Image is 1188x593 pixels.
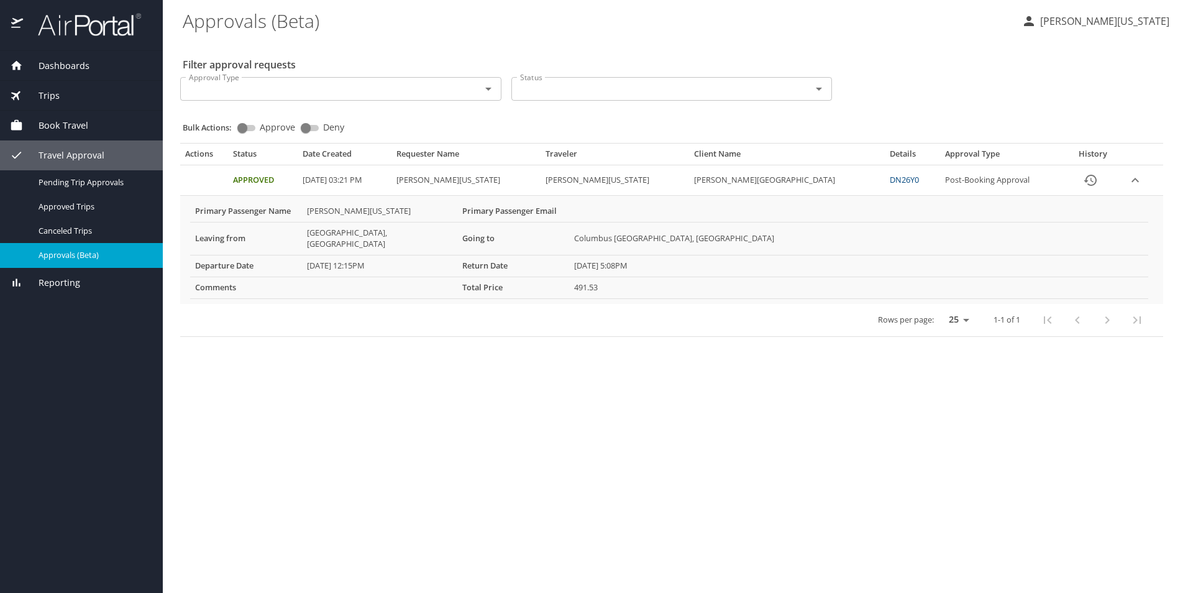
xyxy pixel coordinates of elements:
th: Actions [180,149,228,165]
td: [PERSON_NAME][US_STATE] [391,165,541,196]
th: Primary Passenger Email [457,201,569,222]
span: Book Travel [23,119,88,132]
p: 1-1 of 1 [994,316,1020,324]
th: Traveler [541,149,690,165]
th: Date Created [298,149,391,165]
td: [PERSON_NAME][US_STATE] [541,165,690,196]
th: Comments [190,277,302,298]
button: Open [480,80,497,98]
th: Requester Name [391,149,541,165]
td: Columbus [GEOGRAPHIC_DATA], [GEOGRAPHIC_DATA] [569,222,1148,255]
td: Post-Booking Approval [940,165,1065,196]
h1: Approvals (Beta) [183,1,1012,40]
img: airportal-logo.png [24,12,141,37]
p: Rows per page: [878,316,934,324]
p: [PERSON_NAME][US_STATE] [1036,14,1169,29]
table: More info for approvals [190,201,1148,299]
td: [GEOGRAPHIC_DATA], [GEOGRAPHIC_DATA] [302,222,457,255]
span: Dashboards [23,59,89,73]
table: Approval table [180,149,1163,336]
td: [DATE] 12:15PM [302,255,457,277]
a: DN26Y0 [890,174,919,185]
span: Approve [260,123,295,132]
span: Travel Approval [23,149,104,162]
th: Return Date [457,255,569,277]
span: Pending Trip Approvals [39,177,148,188]
button: History [1076,165,1105,195]
th: History [1065,149,1121,165]
span: Trips [23,89,60,103]
td: [PERSON_NAME][GEOGRAPHIC_DATA] [689,165,885,196]
span: Reporting [23,276,80,290]
th: Leaving from [190,222,302,255]
span: Deny [323,123,344,132]
td: [DATE] 03:21 PM [298,165,391,196]
h2: Filter approval requests [183,55,296,75]
td: [PERSON_NAME][US_STATE] [302,201,457,222]
span: Canceled Trips [39,225,148,237]
p: Bulk Actions: [183,122,242,133]
th: Details [885,149,940,165]
button: expand row [1126,171,1145,190]
span: Approved Trips [39,201,148,213]
img: icon-airportal.png [11,12,24,37]
th: Client Name [689,149,885,165]
select: rows per page [939,310,974,329]
th: Primary Passenger Name [190,201,302,222]
button: [PERSON_NAME][US_STATE] [1017,10,1174,32]
th: Status [228,149,298,165]
button: Open [810,80,828,98]
span: Approvals (Beta) [39,249,148,261]
th: Going to [457,222,569,255]
td: [DATE] 5:08PM [569,255,1148,277]
td: 491.53 [569,277,1148,298]
th: Departure Date [190,255,302,277]
td: Approved [228,165,298,196]
th: Approval Type [940,149,1065,165]
th: Total Price [457,277,569,298]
